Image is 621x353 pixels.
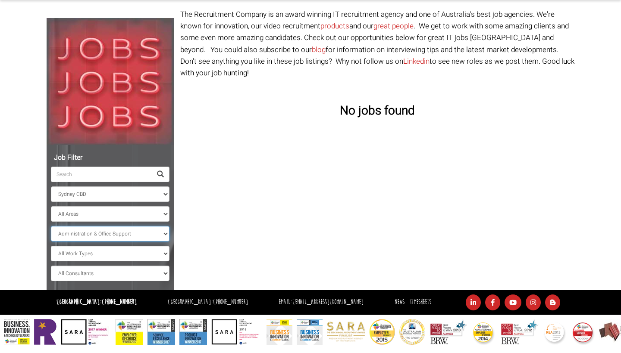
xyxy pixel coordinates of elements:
li: Email: [276,296,366,309]
a: [EMAIL_ADDRESS][DOMAIN_NAME] [292,298,364,306]
img: Jobs, Jobs, Jobs [47,18,174,145]
input: Search [51,167,152,182]
a: products [320,21,349,31]
a: [PHONE_NUMBER] [102,298,137,306]
a: [PHONE_NUMBER] [213,298,248,306]
a: Linkedin [403,56,430,67]
h5: Job Filter [51,154,169,162]
p: The Recruitment Company is an award winning IT recruitment agency and one of Australia's best job... [180,9,575,79]
a: Timesheets [410,298,431,306]
strong: [GEOGRAPHIC_DATA]: [56,298,137,306]
a: News [395,298,405,306]
a: great people [373,21,414,31]
h3: No jobs found [180,105,575,118]
li: [GEOGRAPHIC_DATA]: [166,296,250,309]
a: blog [312,44,326,55]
